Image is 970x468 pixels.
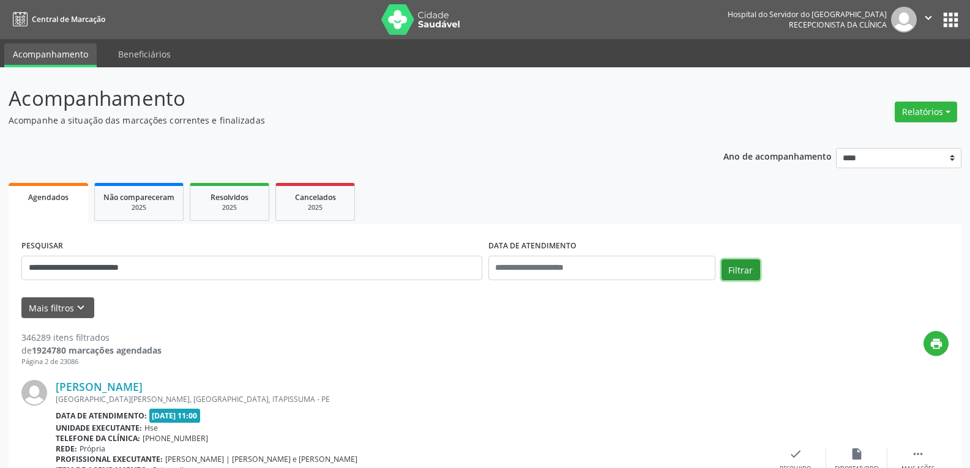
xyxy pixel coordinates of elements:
p: Acompanhamento [9,83,676,114]
div: 346289 itens filtrados [21,331,162,344]
span: [PHONE_NUMBER] [143,433,208,444]
span: Central de Marcação [32,14,105,24]
a: Central de Marcação [9,9,105,29]
p: Acompanhe a situação das marcações correntes e finalizadas [9,114,676,127]
div: Hospital do Servidor do [GEOGRAPHIC_DATA] [728,9,887,20]
label: PESQUISAR [21,237,63,256]
i: print [930,337,943,351]
span: Não compareceram [103,192,174,202]
label: DATA DE ATENDIMENTO [488,237,576,256]
i:  [922,11,935,24]
div: 2025 [103,203,174,212]
div: Página 2 de 23086 [21,357,162,367]
b: Data de atendimento: [56,410,147,421]
b: Profissional executante: [56,454,163,464]
a: Acompanhamento [4,43,97,67]
b: Rede: [56,444,77,454]
div: de [21,344,162,357]
button: Filtrar [722,259,760,280]
p: Ano de acompanhamento [723,148,832,163]
i:  [911,447,925,461]
div: [GEOGRAPHIC_DATA][PERSON_NAME], [GEOGRAPHIC_DATA], ITAPISSUMA - PE [56,394,765,404]
img: img [891,7,917,32]
button:  [917,7,940,32]
a: [PERSON_NAME] [56,380,143,393]
i: keyboard_arrow_down [74,301,88,314]
button: apps [940,9,961,31]
img: img [21,380,47,406]
div: 2025 [199,203,260,212]
span: Hse [144,423,158,433]
i: check [789,447,802,461]
span: Própria [80,444,105,454]
button: print [923,331,949,356]
strong: 1924780 marcações agendadas [32,344,162,356]
div: 2025 [285,203,346,212]
b: Unidade executante: [56,423,142,433]
a: Beneficiários [110,43,179,65]
b: Telefone da clínica: [56,433,140,444]
span: Recepcionista da clínica [789,20,887,30]
span: [DATE] 11:00 [149,409,201,423]
i: insert_drive_file [850,447,864,461]
button: Relatórios [895,102,957,122]
span: [PERSON_NAME] | [PERSON_NAME] e [PERSON_NAME] [165,454,357,464]
span: Agendados [28,192,69,202]
button: Mais filtroskeyboard_arrow_down [21,297,94,319]
span: Cancelados [295,192,336,202]
span: Resolvidos [211,192,248,202]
